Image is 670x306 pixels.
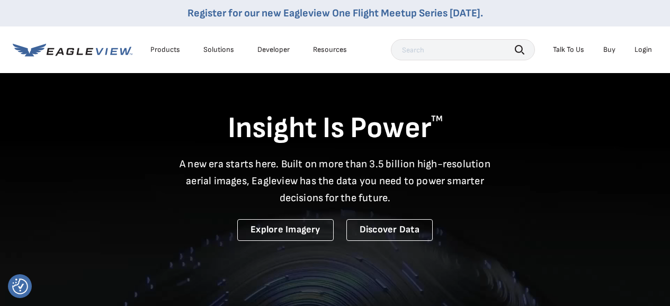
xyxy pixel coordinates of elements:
[431,114,443,124] sup: TM
[12,278,28,294] button: Consent Preferences
[257,45,290,55] a: Developer
[13,110,657,147] h1: Insight Is Power
[313,45,347,55] div: Resources
[603,45,615,55] a: Buy
[12,278,28,294] img: Revisit consent button
[635,45,652,55] div: Login
[553,45,584,55] div: Talk To Us
[203,45,234,55] div: Solutions
[237,219,334,241] a: Explore Imagery
[150,45,180,55] div: Products
[346,219,433,241] a: Discover Data
[391,39,535,60] input: Search
[187,7,483,20] a: Register for our new Eagleview One Flight Meetup Series [DATE].
[173,156,497,206] p: A new era starts here. Built on more than 3.5 billion high-resolution aerial images, Eagleview ha...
